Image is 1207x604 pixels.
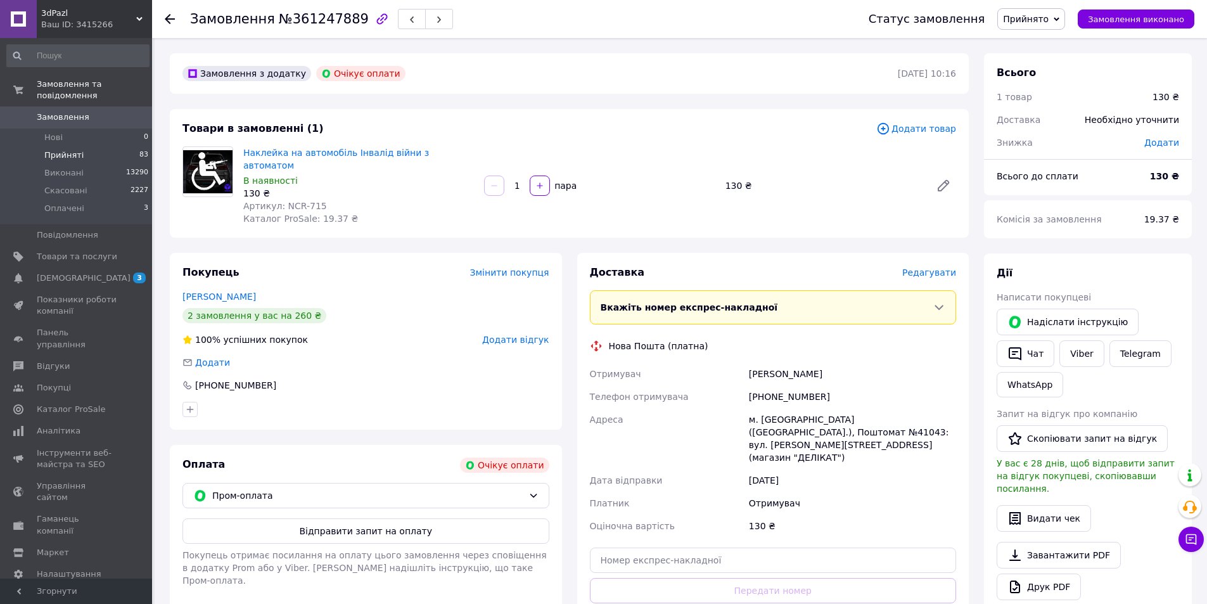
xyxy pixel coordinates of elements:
div: Замовлення з додатку [182,66,311,81]
span: 83 [139,150,148,161]
span: Замовлення [37,112,89,123]
span: Відгуки [37,361,70,372]
span: Покупець [182,266,239,278]
span: 13290 [126,167,148,179]
span: [DEMOGRAPHIC_DATA] [37,273,131,284]
div: Очікує оплати [316,66,406,81]
span: Додати [195,357,230,368]
div: Нова Пошта (платна) [606,340,712,352]
a: Редагувати [931,173,956,198]
div: [PHONE_NUMBER] [194,379,278,392]
div: м. [GEOGRAPHIC_DATA] ([GEOGRAPHIC_DATA].), Поштомат №41043: вул. [PERSON_NAME][STREET_ADDRESS] (м... [746,408,959,469]
span: Замовлення виконано [1088,15,1184,24]
span: Додати [1144,138,1179,148]
span: Додати товар [876,122,956,136]
span: Покупці [37,382,71,394]
button: Скопіювати запит на відгук [997,425,1168,452]
span: Нові [44,132,63,143]
span: Управління сайтом [37,480,117,503]
span: Гаманець компанії [37,513,117,536]
span: Телефон отримувача [590,392,689,402]
div: 130 ₴ [1153,91,1179,103]
span: 3dPazl [41,8,136,19]
div: Необхідно уточнити [1077,106,1187,134]
img: Наклейка на автомобіль Інвалід війни з автоматом [183,150,233,193]
span: Дата відправки [590,475,663,485]
span: Запит на відгук про компанію [997,409,1137,419]
span: Отримувач [590,369,641,379]
div: [PHONE_NUMBER] [746,385,959,408]
a: [PERSON_NAME] [182,292,256,302]
button: Чат [997,340,1054,367]
span: 3 [133,273,146,283]
span: У вас є 28 днів, щоб відправити запит на відгук покупцеві, скопіювавши посилання. [997,458,1175,494]
span: Товари та послуги [37,251,117,262]
input: Номер експрес-накладної [590,548,957,573]
span: Редагувати [902,267,956,278]
span: В наявності [243,176,298,186]
span: Показники роботи компанії [37,294,117,317]
b: 130 ₴ [1150,171,1179,181]
span: Вкажіть номер експрес-накладної [601,302,778,312]
span: Оплачені [44,203,84,214]
div: Статус замовлення [869,13,985,25]
span: Артикул: NCR-715 [243,201,327,211]
span: Повідомлення [37,229,98,241]
div: Повернутися назад [165,13,175,25]
span: Замовлення та повідомлення [37,79,152,101]
span: 1 товар [997,92,1032,102]
span: Всього до сплати [997,171,1078,181]
span: Змінити покупця [470,267,549,278]
a: Завантажити PDF [997,542,1121,569]
span: Знижка [997,138,1033,148]
span: Покупець отримає посилання на оплату цього замовлення через сповіщення в додатку Prom або у Viber... [182,550,547,586]
span: 100% [195,335,220,345]
div: пара [551,179,578,192]
span: Дії [997,267,1012,279]
span: Замовлення [190,11,275,27]
div: 130 ₴ [746,515,959,537]
button: Замовлення виконано [1078,10,1194,29]
button: Відправити запит на оплату [182,518,549,544]
div: Отримувач [746,492,959,515]
span: Каталог ProSale [37,404,105,415]
div: [PERSON_NAME] [746,363,959,385]
button: Видати чек [997,505,1091,532]
a: Наклейка на автомобіль Інвалід війни з автоматом [243,148,429,170]
span: Каталог ProSale: 19.37 ₴ [243,214,358,224]
div: [DATE] [746,469,959,492]
a: Telegram [1109,340,1172,367]
span: Скасовані [44,185,87,196]
a: Viber [1059,340,1104,367]
span: Оплата [182,458,225,470]
time: [DATE] 10:16 [898,68,956,79]
a: Друк PDF [997,574,1081,600]
span: Прийняті [44,150,84,161]
div: 2 замовлення у вас на 260 ₴ [182,308,326,323]
span: 19.37 ₴ [1144,214,1179,224]
button: Надіслати інструкцію [997,309,1139,335]
span: Доставка [997,115,1040,125]
span: №361247889 [279,11,369,27]
span: Інструменти веб-майстра та SEO [37,447,117,470]
span: Панель управління [37,327,117,350]
button: Чат з покупцем [1178,527,1204,552]
input: Пошук [6,44,150,67]
span: Аналітика [37,425,80,437]
div: Ваш ID: 3415266 [41,19,152,30]
div: 130 ₴ [720,177,926,195]
span: Написати покупцеві [997,292,1091,302]
span: Доставка [590,266,645,278]
span: Комісія за замовлення [997,214,1102,224]
span: Адреса [590,414,623,425]
span: Виконані [44,167,84,179]
span: 0 [144,132,148,143]
span: 2227 [131,185,148,196]
span: Платник [590,498,630,508]
span: Налаштування [37,569,101,580]
a: WhatsApp [997,372,1063,397]
div: Очікує оплати [460,458,549,473]
div: 130 ₴ [243,187,474,200]
span: Товари в замовленні (1) [182,122,324,134]
span: Пром-оплата [212,489,523,503]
